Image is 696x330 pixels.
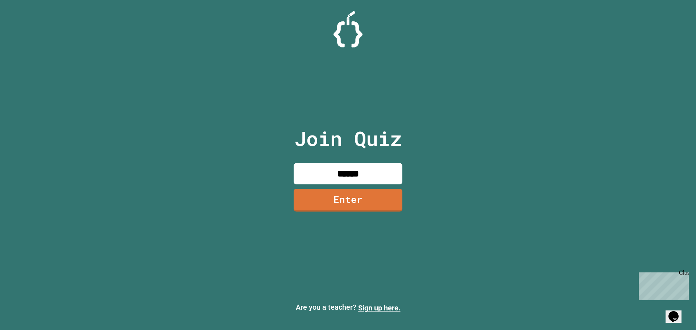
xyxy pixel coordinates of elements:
p: Join Quiz [294,124,402,154]
img: Logo.svg [333,11,362,47]
p: Are you a teacher? [6,302,690,313]
iframe: chat widget [666,301,689,323]
a: Sign up here. [358,304,401,312]
div: Chat with us now!Close [3,3,50,46]
iframe: chat widget [636,270,689,300]
a: Enter [294,189,402,212]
